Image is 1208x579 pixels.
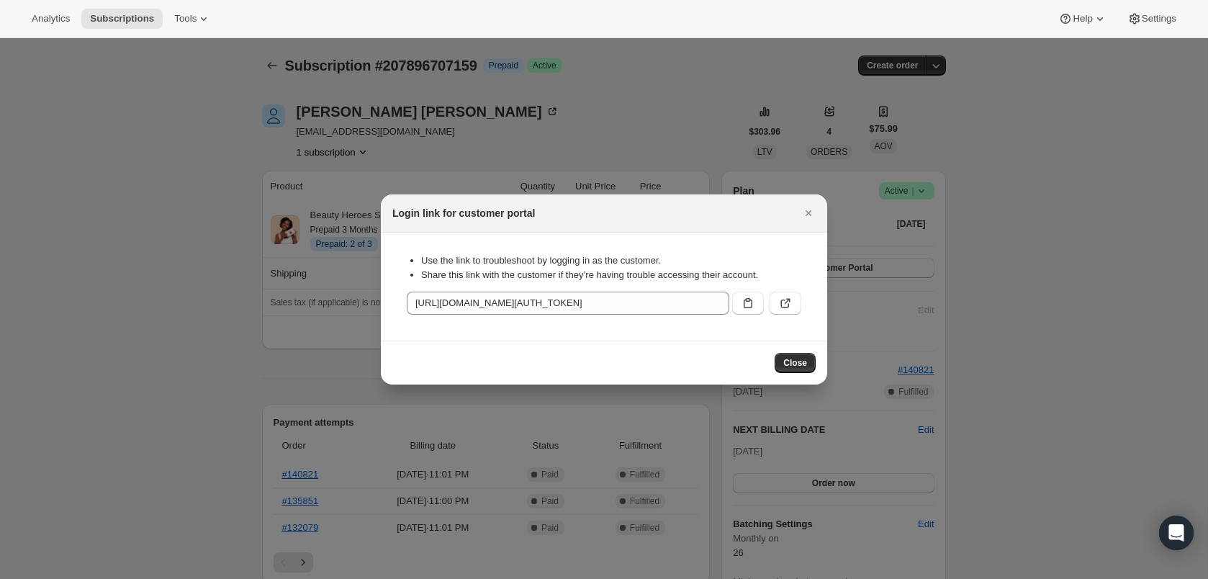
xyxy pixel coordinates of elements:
span: Close [783,357,807,369]
div: Open Intercom Messenger [1159,516,1194,550]
span: Subscriptions [90,13,154,24]
button: Subscriptions [81,9,163,29]
button: Close [775,353,816,373]
button: Help [1050,9,1115,29]
span: Help [1073,13,1092,24]
button: Close [798,203,819,223]
li: Use the link to troubleshoot by logging in as the customer. [421,253,801,268]
span: Settings [1142,13,1176,24]
span: Tools [174,13,197,24]
span: Analytics [32,13,70,24]
button: Tools [166,9,220,29]
button: Settings [1119,9,1185,29]
h2: Login link for customer portal [392,206,535,220]
li: Share this link with the customer if they’re having trouble accessing their account. [421,268,801,282]
button: Analytics [23,9,78,29]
